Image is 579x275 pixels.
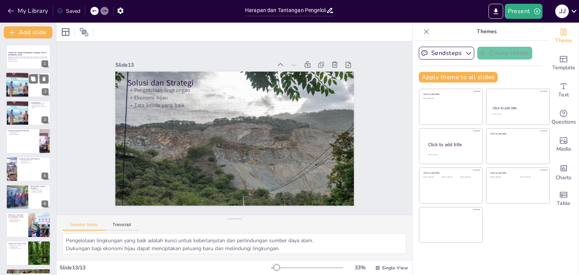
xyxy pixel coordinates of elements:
[8,131,37,133] p: Pencemaran logam berat
[31,190,48,192] p: Pencemaran lingkungan
[460,176,477,178] div: Click to add text
[63,222,105,231] button: Speaker Notes
[31,189,48,190] p: Volume sampah tinggi
[551,118,576,126] span: Questions
[423,98,477,99] div: Click to add text
[552,64,575,72] span: Template
[8,130,37,132] p: Dampak Industri Pertambangan
[548,158,579,185] div: Add charts and graphs
[4,26,52,38] button: Add slide
[8,271,48,273] p: Ekowisata
[42,89,49,95] div: 2
[6,72,51,98] div: 2
[555,5,569,18] div: J J
[41,257,48,263] div: 8
[41,173,48,179] div: 5
[428,142,476,148] div: Click to add title
[8,246,26,248] p: Pengetahuan lokal
[556,174,571,182] span: Charts
[41,200,48,207] div: 6
[493,106,543,110] div: Click to add title
[382,265,408,271] span: Single View
[8,56,48,60] p: Presentasi ini membahas tantangan dan harapan dalam pengelolaan lingkungan hidup di [GEOGRAPHIC_D...
[105,222,139,231] button: Transcript
[147,53,346,148] p: Ekonomi hijau
[31,78,49,80] p: Keterkaitan antara tantangan dan harapan
[490,176,514,178] div: Click to add text
[8,273,48,274] p: Energi terbarukan
[19,159,48,161] p: Kehilangan tutupan hutan
[6,101,51,125] div: 3
[19,162,48,163] p: Keanekaragaman hayati
[419,72,498,82] button: Apply theme to all slides
[548,104,579,131] div: Get real-time input from your audience
[556,145,571,153] span: Media
[29,75,38,84] button: Duplicate Slide
[8,134,37,136] p: Kesehatan masyarakat
[520,176,544,178] div: Click to add text
[477,47,532,60] button: Create theme
[31,106,48,108] p: Keterkaitan antara tantangan dan harapan
[40,75,49,84] button: Delete Slide
[548,23,579,50] div: Change the overall theme
[41,60,48,67] div: 1
[60,264,271,271] div: Slide 13 / 13
[31,73,49,76] p: Latar Belakang
[555,4,569,19] button: J J
[492,113,542,115] div: Click to add text
[63,233,406,254] textarea: Pengelolaan lingkungan yang baik adalah kunci untuk keberlanjutan dan perlindungan sumber daya al...
[8,214,26,218] p: Kelemahan Tata Kelola dan Penegakan Hukum
[8,52,46,56] strong: Harapan dan Tantangan Pengelolaan Lingkungan Hidup di [GEOGRAPHIC_DATA]
[6,241,51,266] div: 8
[548,131,579,158] div: Add images, graphics, shapes or video
[423,171,477,174] div: Click to add title
[8,60,48,62] p: Generated with [URL]
[31,76,49,78] p: Harapan dari potensi lokal
[490,132,544,135] div: Click to add title
[80,27,89,37] span: Position
[548,77,579,104] div: Add text boxes
[442,176,459,178] div: Click to add text
[150,47,349,141] p: Pengelolaan lingkungan
[555,37,572,45] span: Theme
[8,245,26,246] p: Pemberdayaan masyarakat
[31,75,49,76] p: Tantangan industri ekstraktif
[31,185,48,189] p: Permasalahan Sampah Perkotaan
[31,103,48,105] p: Tantangan industri ekstraktif
[153,38,353,136] p: Solusi dan Strategi
[60,26,72,38] div: Layout
[41,116,48,123] div: 3
[6,212,51,237] div: 7
[144,60,343,154] p: Tata kelola yang baik
[8,133,37,134] p: Akses air bersih
[31,104,48,106] p: Harapan dari potensi lokal
[557,199,570,208] span: Table
[41,145,48,151] div: 4
[8,242,26,244] p: Harapan dari Potensi Lokal
[505,4,542,19] button: Present
[548,185,579,212] div: Add a table
[548,50,579,77] div: Add ready made slides
[19,161,48,162] p: Konflik agraria
[8,270,48,272] p: Potensi Ekonomi Hijau
[19,157,48,160] p: Deforestasi dan Konflik Agraria
[8,221,26,223] p: Konflik kepentingan
[8,247,26,249] p: Solusi berbasis komunitas
[57,8,80,15] div: Saved
[6,44,51,69] div: 1
[351,264,369,271] div: 33 %
[432,23,541,41] p: Themes
[489,4,503,19] button: Export to PowerPoint
[8,218,26,220] p: Kelemahan regulasi
[558,91,569,99] span: Text
[428,154,476,156] div: Click to add body
[423,93,477,96] div: Click to add title
[150,18,296,89] div: Slide 13
[6,185,51,209] div: 6
[6,5,51,17] button: My Library
[31,192,48,193] p: Kesehatan masyarakat
[419,47,474,60] button: Sendsteps
[8,220,26,221] p: Penegakan hukum lemah
[423,176,440,178] div: Click to add text
[41,229,48,235] div: 7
